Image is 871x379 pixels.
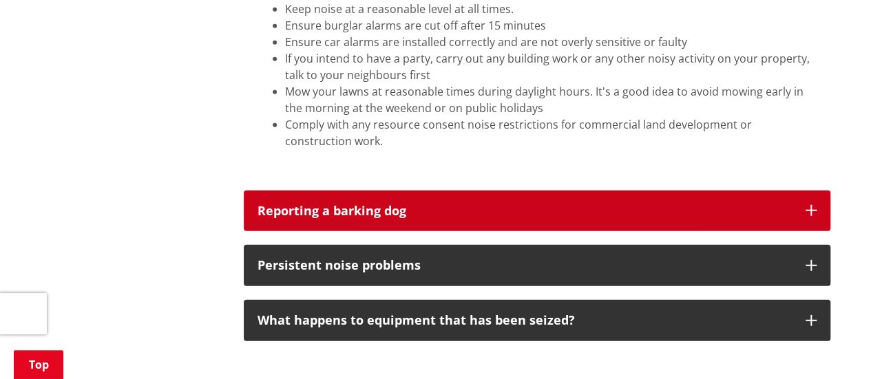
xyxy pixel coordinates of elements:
li: Ensure car alarms are installed correctly and are not overly sensitive or faulty [285,34,817,50]
button: Persistent noise problems [244,245,830,286]
a: Top [14,350,63,379]
button: Reporting a barking dog [244,191,830,232]
li: Ensure burglar alarms are cut off after 15 minutes [285,17,817,34]
li: Comply with any resource consent noise restrictions for commercial land development or constructi... [285,116,817,149]
p: Persistent noise problems [258,259,792,272]
div: Reporting a barking dog [258,204,792,218]
li: Keep noise at a reasonable level at all times. [285,1,817,17]
iframe: Messenger Launcher [808,321,857,371]
li: Mow your lawns at reasonable times during daylight hours. It's a good idea to avoid mowing early ... [285,83,817,116]
li: If you intend to have a party, carry out any building work or any other noisy activity on your pr... [285,50,817,83]
button: What happens to equipment that has been seized? [244,300,830,341]
p: What happens to equipment that has been seized? [258,314,792,327]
